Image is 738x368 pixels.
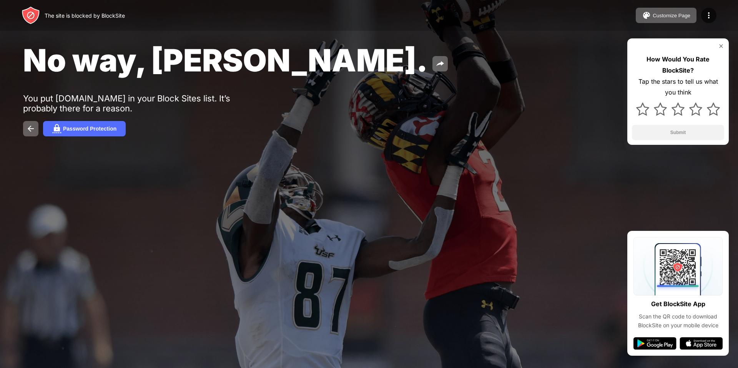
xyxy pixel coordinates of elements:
[633,337,676,350] img: google-play.svg
[23,41,428,79] span: No way, [PERSON_NAME].
[633,237,723,295] img: qrcode.svg
[632,125,724,140] button: Submit
[633,312,723,330] div: Scan the QR code to download BlockSite on your mobile device
[63,126,116,132] div: Password Protection
[707,103,720,116] img: star.svg
[43,121,126,136] button: Password Protection
[435,59,445,68] img: share.svg
[642,11,651,20] img: pallet.svg
[718,43,724,49] img: rate-us-close.svg
[632,54,724,76] div: How Would You Rate BlockSite?
[651,298,705,310] div: Get BlockSite App
[632,76,724,98] div: Tap the stars to tell us what you think
[653,13,690,18] div: Customize Page
[26,124,35,133] img: back.svg
[636,103,649,116] img: star.svg
[22,6,40,25] img: header-logo.svg
[654,103,667,116] img: star.svg
[45,12,125,19] div: The site is blocked by BlockSite
[23,93,261,113] div: You put [DOMAIN_NAME] in your Block Sites list. It’s probably there for a reason.
[672,103,685,116] img: star.svg
[680,337,723,350] img: app-store.svg
[689,103,702,116] img: star.svg
[52,124,61,133] img: password.svg
[636,8,696,23] button: Customize Page
[704,11,713,20] img: menu-icon.svg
